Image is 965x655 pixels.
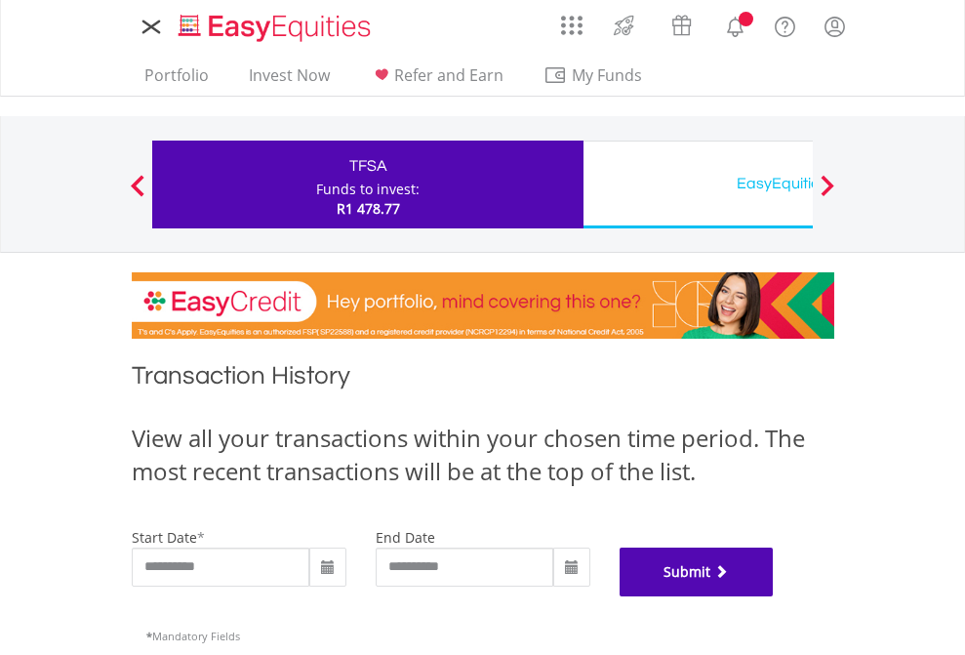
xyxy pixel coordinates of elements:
[164,152,572,180] div: TFSA
[175,12,379,44] img: EasyEquities_Logo.png
[132,422,834,489] div: View all your transactions within your chosen time period. The most recent transactions will be a...
[146,629,240,643] span: Mandatory Fields
[620,548,774,596] button: Submit
[376,528,435,547] label: end date
[810,5,860,48] a: My Profile
[543,62,671,88] span: My Funds
[118,184,157,204] button: Previous
[362,65,511,96] a: Refer and Earn
[548,5,595,36] a: AppsGrid
[316,180,420,199] div: Funds to invest:
[710,5,760,44] a: Notifications
[137,65,217,96] a: Portfolio
[132,272,834,339] img: EasyCredit Promotion Banner
[808,184,847,204] button: Next
[608,10,640,41] img: thrive-v2.svg
[561,15,583,36] img: grid-menu-icon.svg
[394,64,503,86] span: Refer and Earn
[337,199,400,218] span: R1 478.77
[665,10,698,41] img: vouchers-v2.svg
[132,528,197,547] label: start date
[132,358,834,402] h1: Transaction History
[171,5,379,44] a: Home page
[241,65,338,96] a: Invest Now
[653,5,710,41] a: Vouchers
[760,5,810,44] a: FAQ's and Support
